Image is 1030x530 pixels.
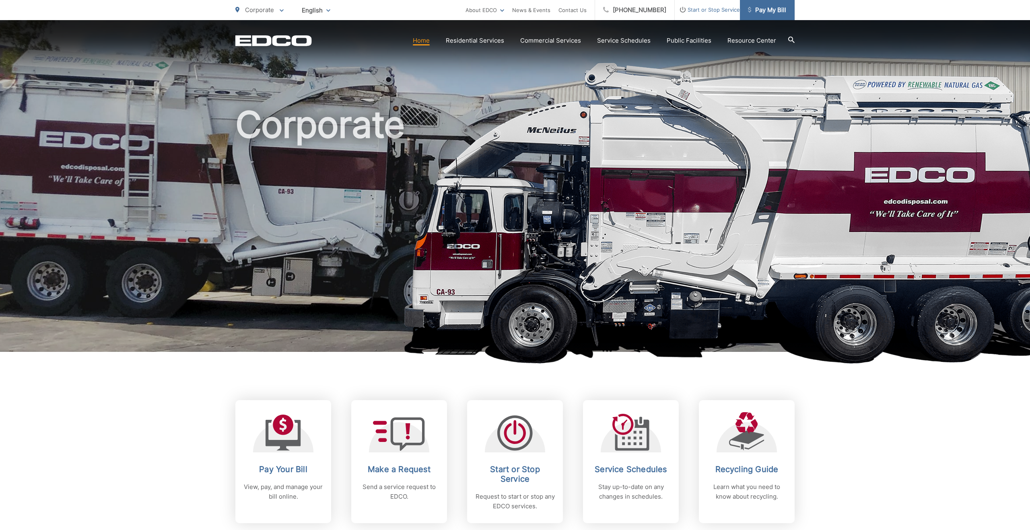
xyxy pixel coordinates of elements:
[243,482,323,501] p: View, pay, and manage your bill online.
[707,482,787,501] p: Learn what you need to know about recycling.
[413,36,430,45] a: Home
[296,3,336,17] span: English
[446,36,504,45] a: Residential Services
[235,105,795,359] h1: Corporate
[748,5,786,15] span: Pay My Bill
[235,400,331,523] a: Pay Your Bill View, pay, and manage your bill online.
[243,464,323,474] h2: Pay Your Bill
[667,36,711,45] a: Public Facilities
[699,400,795,523] a: Recycling Guide Learn what you need to know about recycling.
[359,482,439,501] p: Send a service request to EDCO.
[727,36,776,45] a: Resource Center
[475,492,555,511] p: Request to start or stop any EDCO services.
[475,464,555,484] h2: Start or Stop Service
[520,36,581,45] a: Commercial Services
[591,464,671,474] h2: Service Schedules
[591,482,671,501] p: Stay up-to-date on any changes in schedules.
[558,5,587,15] a: Contact Us
[359,464,439,474] h2: Make a Request
[351,400,447,523] a: Make a Request Send a service request to EDCO.
[466,5,504,15] a: About EDCO
[597,36,651,45] a: Service Schedules
[583,400,679,523] a: Service Schedules Stay up-to-date on any changes in schedules.
[512,5,550,15] a: News & Events
[235,35,312,46] a: EDCD logo. Return to the homepage.
[707,464,787,474] h2: Recycling Guide
[245,6,274,14] span: Corporate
